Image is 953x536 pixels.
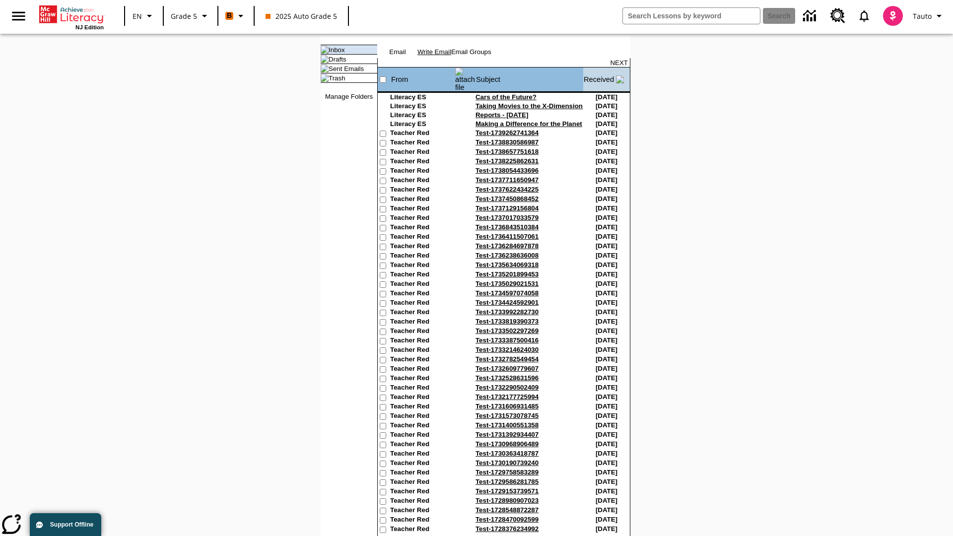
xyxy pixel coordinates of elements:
[824,2,851,29] a: Resource Center, Will open in new tab
[390,374,455,384] td: Teacher Red
[596,102,617,110] nobr: [DATE]
[390,261,455,270] td: Teacher Red
[596,204,617,212] nobr: [DATE]
[390,497,455,506] td: Teacher Red
[596,261,617,268] nobr: [DATE]
[476,365,539,372] a: Test-1732609779607
[476,148,539,155] a: Test-1738657751618
[329,74,345,82] a: Trash
[596,478,617,485] nobr: [DATE]
[390,421,455,431] td: Teacher Red
[390,242,455,252] td: Teacher Red
[389,48,406,56] a: Email
[455,67,475,91] img: attach file
[476,450,539,457] a: Test-1730363418787
[390,365,455,374] td: Teacher Red
[266,11,337,21] span: 2025 Auto Grade 5
[390,138,455,148] td: Teacher Red
[596,308,617,316] nobr: [DATE]
[476,270,539,278] a: Test-1735201899453
[390,506,455,516] td: Teacher Red
[596,497,617,504] nobr: [DATE]
[321,46,329,54] img: folder_icon_pick.gif
[329,65,364,72] a: Sent Emails
[390,176,455,186] td: Teacher Red
[390,308,455,318] td: Teacher Red
[476,469,539,476] a: Test-1729758583289
[476,412,539,419] a: Test-1731573078745
[596,346,617,353] nobr: [DATE]
[391,75,408,83] a: From
[596,252,617,259] nobr: [DATE]
[476,167,539,174] a: Test-1738054433696
[596,129,617,136] nobr: [DATE]
[596,289,617,297] nobr: [DATE]
[390,195,455,204] td: Teacher Red
[221,7,251,25] button: Boost Class color is orange. Change class color
[476,242,539,250] a: Test-1736284697878
[390,223,455,233] td: Teacher Red
[596,327,617,335] nobr: [DATE]
[913,11,932,21] span: Tauto
[390,204,455,214] td: Teacher Red
[476,525,539,533] a: Test-1728376234992
[390,459,455,469] td: Teacher Red
[596,431,617,438] nobr: [DATE]
[476,102,583,110] a: Taking Movies to the X-Dimension
[476,214,539,221] a: Test-1737017033579
[321,65,329,72] img: folder_icon.gif
[390,440,455,450] td: Teacher Red
[596,516,617,523] nobr: [DATE]
[390,516,455,525] td: Teacher Red
[476,261,539,268] a: Test-1735634069318
[584,75,614,83] a: Received
[476,252,539,259] a: Test-1736238636008
[476,280,539,287] a: Test-1735029021531
[623,8,760,24] input: search field
[476,111,528,119] a: Reports - [DATE]
[390,336,455,346] td: Teacher Red
[851,3,877,29] a: Notifications
[476,384,539,391] a: Test-1732290502409
[390,346,455,355] td: Teacher Red
[476,506,539,514] a: Test-1728548872287
[596,487,617,495] nobr: [DATE]
[133,11,142,21] span: EN
[390,431,455,440] td: Teacher Red
[596,402,617,410] nobr: [DATE]
[329,46,345,54] a: Inbox
[390,289,455,299] td: Teacher Red
[476,402,539,410] a: Test-1731606931485
[390,93,455,102] td: Literacy ES
[476,138,539,146] a: Test-1738830586987
[596,167,617,174] nobr: [DATE]
[476,459,539,467] a: Test-1730190739240
[476,308,539,316] a: Test-1733992282730
[390,299,455,308] td: Teacher Red
[476,129,539,136] a: Test-1739262741364
[50,521,93,528] span: Support Offline
[476,516,539,523] a: Test-1728470092599
[596,412,617,419] nobr: [DATE]
[390,148,455,157] td: Teacher Red
[390,214,455,223] td: Teacher Red
[476,497,539,504] a: Test-1728980907023
[390,469,455,478] td: Teacher Red
[596,93,617,101] nobr: [DATE]
[596,176,617,184] nobr: [DATE]
[390,280,455,289] td: Teacher Red
[596,374,617,382] nobr: [DATE]
[476,374,539,382] a: Test-1732528631596
[325,93,373,100] a: Manage Folders
[596,233,617,240] nobr: [DATE]
[321,55,329,63] img: folder_icon.gif
[596,384,617,391] nobr: [DATE]
[476,487,539,495] a: Test-1729153739571
[596,148,617,155] nobr: [DATE]
[596,440,617,448] nobr: [DATE]
[610,59,628,67] a: NEXT
[390,327,455,336] td: Teacher Red
[596,214,617,221] nobr: [DATE]
[596,469,617,476] nobr: [DATE]
[596,223,617,231] nobr: [DATE]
